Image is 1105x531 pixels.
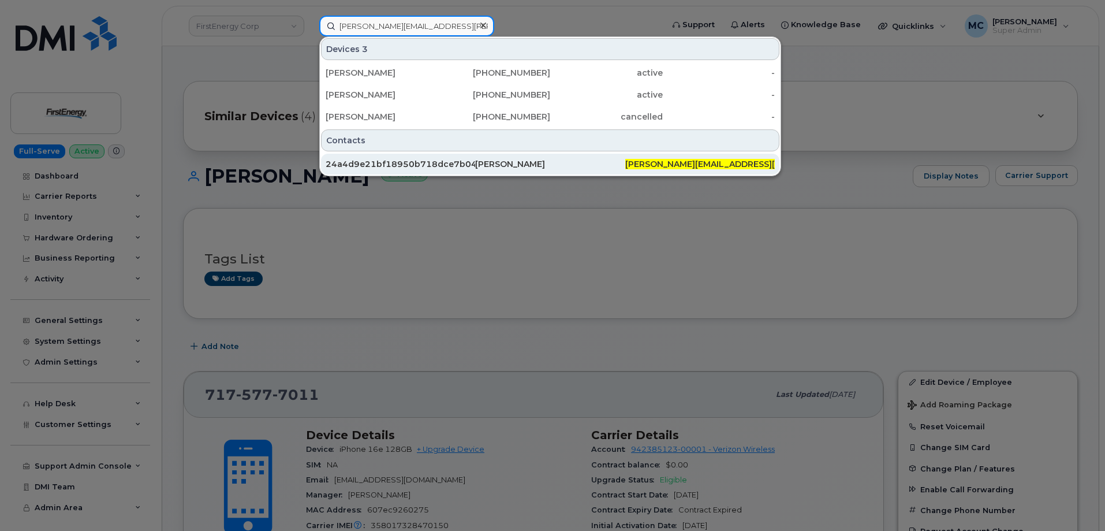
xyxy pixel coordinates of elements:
[326,111,438,122] div: [PERSON_NAME]
[362,43,368,55] span: 3
[663,111,775,122] div: -
[550,89,663,101] div: active
[438,111,551,122] div: [PHONE_NUMBER]
[475,158,625,170] div: [PERSON_NAME]
[321,129,779,151] div: Contacts
[625,159,912,169] span: [PERSON_NAME][EMAIL_ADDRESS][PERSON_NAME][DOMAIN_NAME]
[438,67,551,79] div: [PHONE_NUMBER]
[550,67,663,79] div: active
[321,62,779,83] a: [PERSON_NAME][PHONE_NUMBER]active-
[321,84,779,105] a: [PERSON_NAME][PHONE_NUMBER]active-
[321,38,779,60] div: Devices
[438,89,551,101] div: [PHONE_NUMBER]
[663,89,775,101] div: -
[321,106,779,127] a: [PERSON_NAME][PHONE_NUMBER]cancelled-
[321,154,779,174] a: 24a4d9e21bf18950b718dce7b04bcba2[PERSON_NAME][PERSON_NAME][EMAIL_ADDRESS][PERSON_NAME][DOMAIN_NAME]
[550,111,663,122] div: cancelled
[326,89,438,101] div: [PERSON_NAME]
[663,67,775,79] div: -
[1055,481,1096,522] iframe: Messenger Launcher
[326,67,438,79] div: [PERSON_NAME]
[326,158,475,170] div: 24a4d9e21bf18950b718dce7b04bcba2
